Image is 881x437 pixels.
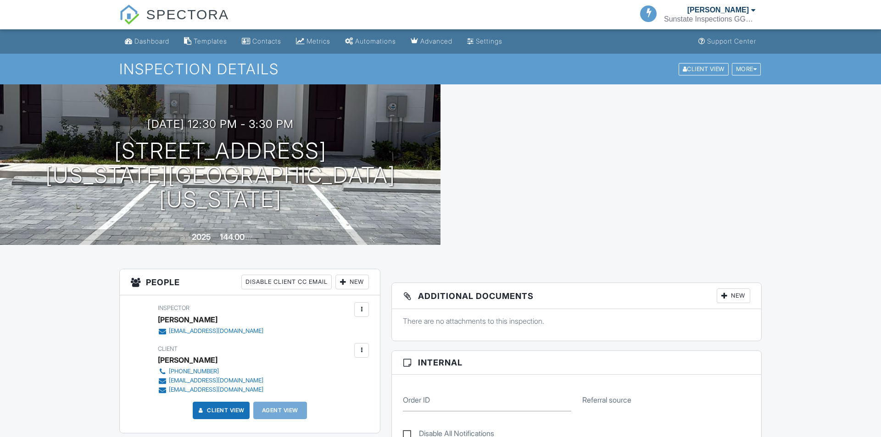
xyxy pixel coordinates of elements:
[420,37,452,45] div: Advanced
[158,326,263,336] a: [EMAIL_ADDRESS][DOMAIN_NAME]
[121,33,173,50] a: Dashboard
[134,37,169,45] div: Dashboard
[392,283,761,309] h3: Additional Documents
[403,316,750,326] p: There are no attachments to this inspection.
[146,5,229,24] span: SPECTORA
[158,304,190,311] span: Inspector
[392,351,761,375] h3: Internal
[241,275,332,289] div: Disable Client CC Email
[158,385,263,394] a: [EMAIL_ADDRESS][DOMAIN_NAME]
[180,33,231,50] a: Templates
[15,139,426,211] h1: [STREET_ADDRESS] [US_STATE][GEOGRAPHIC_DATA][US_STATE]
[335,275,369,289] div: New
[196,406,245,415] a: Client View
[252,37,281,45] div: Contacts
[732,63,761,75] div: More
[158,367,263,376] a: [PHONE_NUMBER]
[292,33,334,50] a: Metrics
[246,234,253,241] span: m²
[169,386,263,393] div: [EMAIL_ADDRESS][DOMAIN_NAME]
[403,395,430,405] label: Order ID
[169,368,219,375] div: [PHONE_NUMBER]
[119,14,229,31] a: SPECTORA
[687,6,749,15] div: [PERSON_NAME]
[707,37,756,45] div: Support Center
[679,63,729,75] div: Client View
[355,37,396,45] div: Automations
[158,353,217,367] div: [PERSON_NAME]
[717,288,750,303] div: New
[695,33,760,50] a: Support Center
[192,232,211,242] div: 2025
[476,37,502,45] div: Settings
[407,33,456,50] a: Advanced
[169,327,263,335] div: [EMAIL_ADDRESS][DOMAIN_NAME]
[238,33,285,50] a: Contacts
[119,5,139,25] img: The Best Home Inspection Software - Spectora
[158,313,217,326] div: [PERSON_NAME]
[194,37,227,45] div: Templates
[463,33,506,50] a: Settings
[678,65,731,72] a: Client View
[220,232,245,242] div: 144.00
[158,345,178,352] span: Client
[147,118,294,130] h3: [DATE] 12:30 pm - 3:30 pm
[158,376,263,385] a: [EMAIL_ADDRESS][DOMAIN_NAME]
[582,395,631,405] label: Referral source
[169,377,263,384] div: [EMAIL_ADDRESS][DOMAIN_NAME]
[180,234,190,241] span: Built
[119,61,762,77] h1: Inspection Details
[307,37,330,45] div: Metrics
[664,15,756,24] div: Sunstate Inspections GGA LLC
[120,269,380,295] h3: People
[341,33,400,50] a: Automations (Basic)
